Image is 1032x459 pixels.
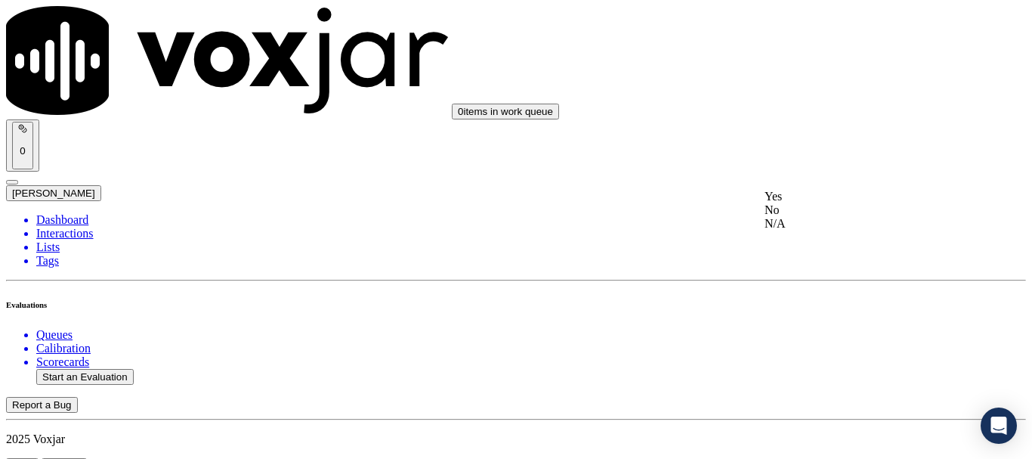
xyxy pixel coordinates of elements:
[36,254,1026,268] a: Tags
[36,240,1026,254] a: Lists
[36,213,1026,227] a: Dashboard
[36,355,1026,369] a: Scorecards
[981,408,1017,444] div: Open Intercom Messenger
[18,145,27,157] p: 0
[36,342,1026,355] a: Calibration
[12,188,95,199] span: [PERSON_NAME]
[6,185,101,201] button: [PERSON_NAME]
[12,122,33,169] button: 0
[765,217,956,231] div: N/A
[6,6,449,115] img: voxjar logo
[36,328,1026,342] a: Queues
[452,104,559,119] button: 0items in work queue
[765,190,956,203] div: Yes
[36,369,134,385] button: Start an Evaluation
[6,119,39,172] button: 0
[6,433,1026,446] p: 2025 Voxjar
[36,227,1026,240] a: Interactions
[6,397,78,413] button: Report a Bug
[6,300,1026,309] h6: Evaluations
[765,203,956,217] div: No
